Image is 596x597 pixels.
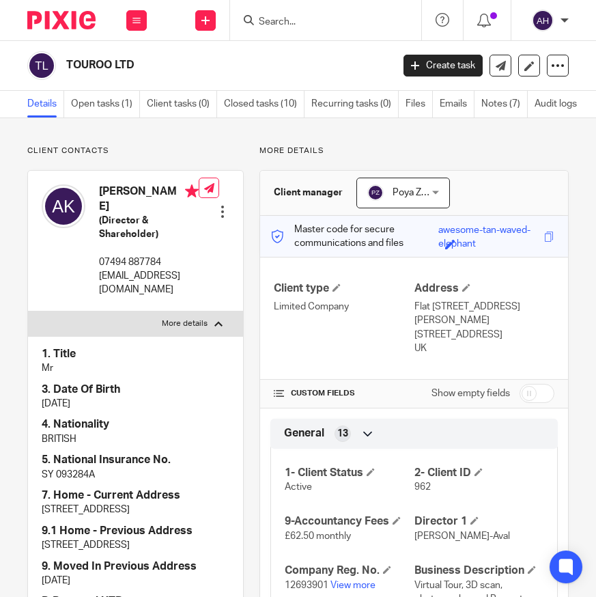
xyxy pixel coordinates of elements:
img: svg%3E [532,10,554,31]
h4: Address [414,281,554,296]
label: Show empty fields [431,387,510,400]
h4: Company Reg. No. [285,564,414,578]
img: svg%3E [367,184,384,201]
h4: [PERSON_NAME] [99,184,199,214]
h4: 9.1 Home - Previous Address [42,524,229,538]
h4: 9. Moved In Previous Address [42,559,229,574]
a: Emails [440,91,474,117]
div: awesome-tan-waved-elephant [438,223,541,239]
h2: TOUROO LTD [66,58,320,72]
a: Client tasks (0) [147,91,217,117]
p: Client contacts [27,145,244,156]
p: 07494 887784 [99,255,199,269]
p: Master code for secure communications and files [270,223,438,251]
p: UK [414,342,554,355]
h4: Business Description [414,564,543,578]
p: Limited Company [274,300,414,314]
a: Recurring tasks (0) [311,91,399,117]
p: [STREET_ADDRESS] [42,503,229,516]
h4: 1- Client Status [285,466,414,480]
p: BRITISH [42,432,229,446]
span: Poya Zarori [393,188,440,197]
span: 12693901 [285,581,328,590]
span: Active [285,482,312,492]
a: View more [330,581,375,590]
h4: 7. Home - Current Address [42,488,229,503]
img: svg%3E [42,184,85,228]
p: Mr [42,361,229,375]
p: SY 093284A [42,468,229,482]
a: Closed tasks (10) [224,91,304,117]
img: Pixie [27,11,96,29]
h5: (Director & Shareholder) [99,214,199,242]
i: Primary [185,184,199,198]
span: £62.50 monthly [285,531,351,541]
h3: Client manager [274,186,343,199]
a: Files [406,91,433,117]
p: [EMAIL_ADDRESS][DOMAIN_NAME] [99,269,199,297]
h4: 9-Accountancy Fees [285,514,414,529]
h4: Client type [274,281,414,296]
a: Open tasks (1) [71,91,140,117]
h4: Director 1 [414,514,543,529]
a: Details [27,91,64,117]
a: Notes (7) [481,91,528,117]
span: [PERSON_NAME]-Aval [414,531,510,541]
span: General [284,426,324,441]
p: [STREET_ADDRESS] [414,328,554,342]
p: [DATE] [42,574,229,587]
span: 962 [414,482,431,492]
h4: 2- Client ID [414,466,543,480]
a: Audit logs [535,91,584,117]
p: More details [259,145,569,156]
input: Search [257,16,380,29]
h4: 5. National Insurance No. [42,453,229,467]
h4: CUSTOM FIELDS [274,388,414,399]
p: [STREET_ADDRESS] [42,538,229,552]
p: More details [162,318,208,329]
h4: 4. Nationality [42,417,229,432]
p: Flat [STREET_ADDRESS][PERSON_NAME] [414,300,554,328]
img: svg%3E [27,51,56,80]
span: 13 [337,427,348,441]
h4: 3. Date Of Birth [42,383,229,397]
p: [DATE] [42,397,229,411]
h4: 1. Title [42,347,229,361]
a: Create task [403,55,483,77]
